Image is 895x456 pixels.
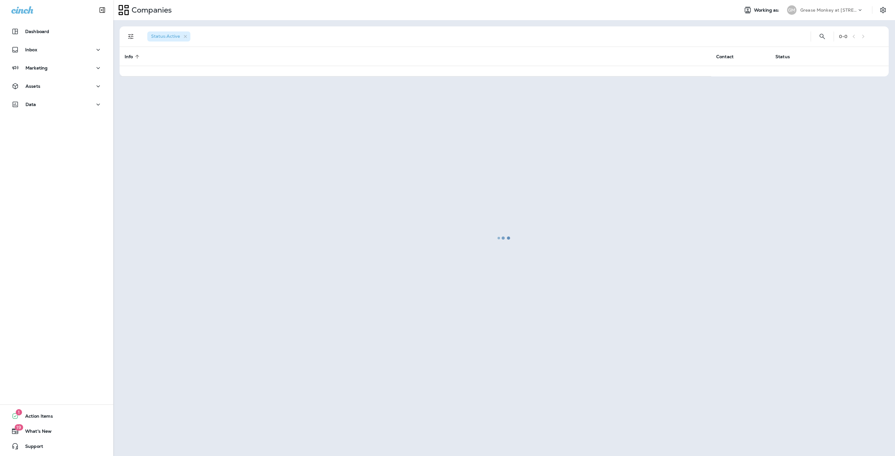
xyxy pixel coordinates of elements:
p: Data [25,102,36,107]
p: Marketing [25,65,48,70]
div: GM [787,5,796,15]
button: Settings [877,4,889,16]
button: Data [6,98,107,111]
button: 19What's New [6,425,107,437]
button: Support [6,440,107,453]
button: Inbox [6,43,107,56]
button: 1Action Items [6,410,107,422]
span: Working as: [754,8,781,13]
span: 19 [14,424,23,431]
p: Inbox [25,47,37,52]
button: Marketing [6,62,107,74]
span: Support [19,444,43,451]
button: Collapse Sidebar [93,4,111,16]
span: 1 [16,409,22,415]
span: Action Items [19,414,53,421]
p: Dashboard [25,29,49,34]
p: Companies [129,5,172,15]
button: Dashboard [6,25,107,38]
p: Assets [25,84,40,89]
p: Grease Monkey at [STREET_ADDRESS] [800,8,857,13]
span: What's New [19,429,52,436]
button: Assets [6,80,107,92]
